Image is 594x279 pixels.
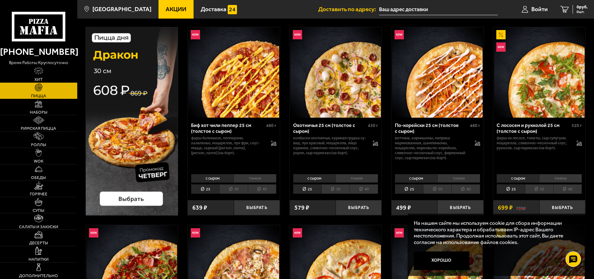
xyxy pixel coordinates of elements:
li: 25 [497,184,525,194]
button: Хорошо [414,251,470,270]
img: Биф хот чили пеппер 25 см (толстое с сыром) [188,27,279,118]
span: 499 ₽ [396,205,411,211]
span: Римская пицца [21,126,56,131]
img: По-корейски 25 см (толстое с сыром) [392,27,483,118]
span: Акции [166,6,186,12]
span: Хит [34,77,42,82]
img: Новинка [89,228,98,238]
li: 40 [248,184,276,194]
span: Доставить по адресу: [318,6,379,12]
span: Роллы [31,143,46,147]
img: Охотничья 25 см (толстое с сыром) [290,27,381,118]
img: Новинка [191,228,200,238]
span: Доставка [201,6,226,12]
li: с сыром [191,174,234,183]
li: тонкое [335,174,378,183]
li: тонкое [234,174,276,183]
p: фарш из лосося, томаты, сыр сулугуни, моцарелла, сливочно-чесночный соус, руккола, сыр пармезан (... [497,136,570,150]
img: Новинка [293,30,302,39]
span: Войти [531,6,548,12]
span: Салаты и закуски [19,225,58,229]
a: НовинкаБиф хот чили пеппер 25 см (толстое с сыром) [188,27,280,118]
a: АкционныйНовинкаС лососем и рукколой 25 см (толстое с сыром) [493,27,585,118]
div: По-корейски 25 см (толстое с сыром) [395,122,468,134]
span: Дополнительно [19,274,58,278]
img: 15daf4d41897b9f0e9f617042186c801.svg [228,5,237,14]
span: WOK [34,159,43,163]
li: 30 [423,184,451,194]
div: С лососем и рукколой 25 см (толстое с сыром) [497,122,570,134]
span: 699 ₽ [498,205,513,211]
span: Напитки [29,257,49,262]
p: колбаски охотничьи, куриная грудка су-вид, лук красный, моцарелла, яйцо куриное, сливочно-чесночн... [293,136,367,155]
span: 520 г [572,123,582,128]
img: Новинка [395,30,404,39]
p: ветчина, корнишоны, паприка маринованная, шампиньоны, моцарелла, морковь по-корейски, сливочно-че... [395,136,468,160]
div: Охотничья 25 см (толстое с сыром) [293,122,367,134]
button: Выбрать [234,200,280,215]
li: с сыром [395,174,437,183]
img: Новинка [191,30,200,39]
img: Новинка [293,228,302,238]
span: 480 г [266,123,276,128]
input: Ваш адрес доставки [379,4,498,15]
span: 639 ₽ [192,205,207,211]
span: 430 г [368,123,378,128]
span: 579 ₽ [294,205,309,211]
span: Обеды [31,176,46,180]
span: 0 руб. [577,5,588,9]
a: НовинкаОхотничья 25 см (толстое с сыром) [290,27,382,118]
li: 30 [219,184,248,194]
span: 480 г [470,123,480,128]
div: Биф хот чили пеппер 25 см (толстое с сыром) [191,122,265,134]
img: С лососем и рукколой 25 см (толстое с сыром) [494,27,585,118]
li: 40 [451,184,480,194]
li: 25 [395,184,423,194]
s: 799 ₽ [516,205,526,211]
li: 30 [525,184,553,194]
li: с сыром [293,174,336,183]
p: фарш болоньезе, пепперони, халапеньо, моцарелла, лук фри, соус-пицца, сырный [PERSON_NAME], [PERS... [191,136,265,155]
span: Супы [33,208,44,213]
li: 25 [191,184,219,194]
img: Новинка [395,228,404,238]
a: НовинкаПо-корейски 25 см (толстое с сыром) [391,27,484,118]
button: Выбрать [539,200,585,215]
li: 30 [321,184,350,194]
span: Наборы [30,110,47,115]
li: 40 [553,184,582,194]
img: Новинка [496,42,506,52]
span: [GEOGRAPHIC_DATA] [92,6,151,12]
li: тонкое [539,174,582,183]
span: Горячее [30,192,47,196]
li: 40 [350,184,378,194]
li: 25 [293,184,321,194]
span: 0 шт. [577,10,588,14]
img: Акционный [496,30,506,39]
li: с сыром [497,174,539,183]
span: Десерты [29,241,48,245]
button: Выбрать [437,200,483,215]
p: На нашем сайте мы используем cookie для сбора информации технического характера и обрабатываем IP... [414,220,576,246]
span: Пицца [31,94,46,98]
li: тонкое [437,174,480,183]
button: Выбрать [336,200,382,215]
